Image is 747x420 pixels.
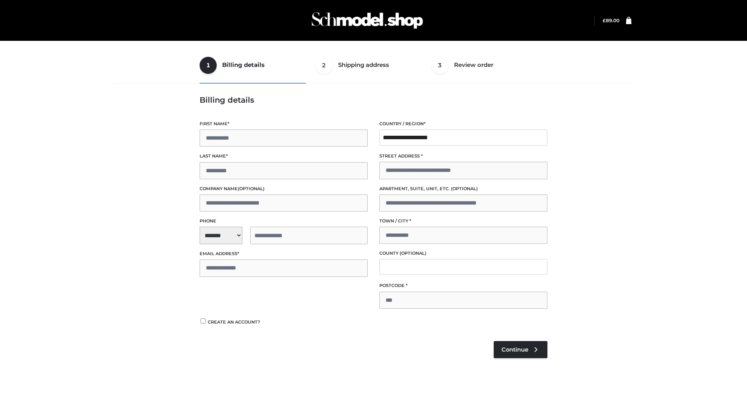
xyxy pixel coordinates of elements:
[603,17,606,23] span: £
[200,120,368,128] label: First name
[494,341,547,358] a: Continue
[379,185,547,192] label: Apartment, suite, unit, etc.
[603,17,619,23] a: £89.00
[379,250,547,257] label: County
[208,319,260,325] span: Create an account?
[200,152,368,160] label: Last name
[400,250,426,256] span: (optional)
[238,186,265,191] span: (optional)
[200,95,547,105] h3: Billing details
[200,318,207,324] input: Create an account?
[379,120,547,128] label: Country / Region
[379,217,547,225] label: Town / City
[200,217,368,225] label: Phone
[200,250,368,257] label: Email address
[502,346,528,353] span: Continue
[200,185,368,192] label: Company name
[603,17,619,23] bdi: 89.00
[451,186,478,191] span: (optional)
[379,152,547,160] label: Street address
[379,282,547,289] label: Postcode
[309,5,426,36] img: Schmodel Admin 964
